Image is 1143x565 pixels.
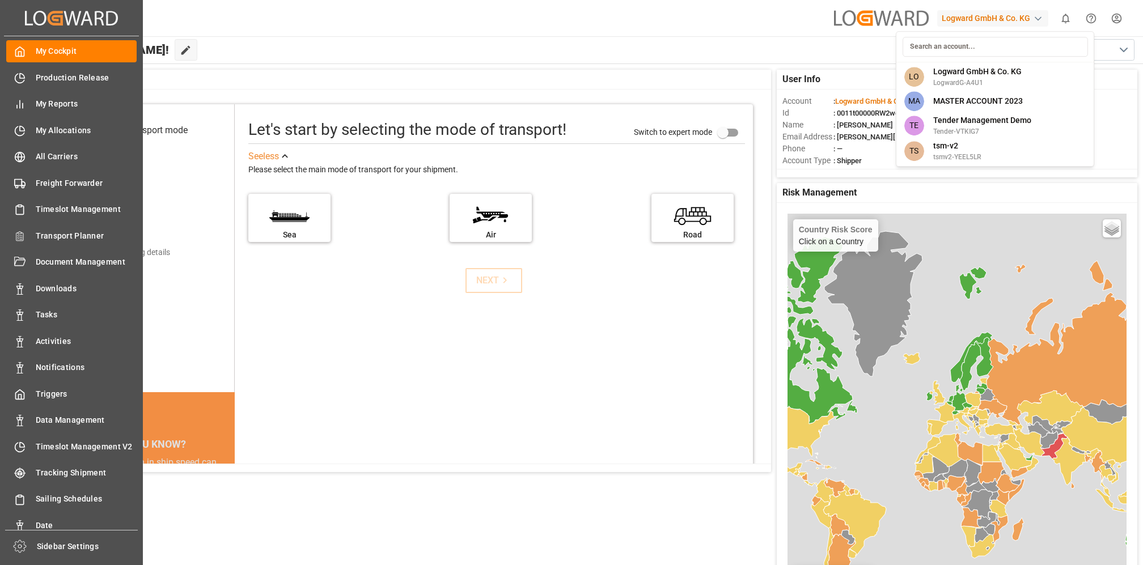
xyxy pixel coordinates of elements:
[36,520,137,532] span: Date
[782,107,833,119] span: Id
[62,432,235,456] div: DID YOU KNOW?
[937,10,1048,27] div: Logward GmbH & Co. KG
[933,126,1031,137] span: Tender-VTKIG7
[833,97,916,105] span: :
[833,109,914,117] span: : 0011t00000RW2wcAAD
[904,141,924,161] span: TS
[657,229,728,241] div: Road
[36,414,137,426] span: Data Management
[36,467,137,479] span: Tracking Shipment
[36,362,137,373] span: Notifications
[782,73,820,86] span: User Info
[36,203,137,215] span: Timeslot Management
[634,128,712,137] span: Switch to expert mode
[1078,6,1104,31] button: Help Center
[782,155,833,167] span: Account Type
[76,456,221,496] div: A 10% reduction in ship speed can cut emissions by an estimated 19% (Bloomberg)
[36,309,137,321] span: Tasks
[799,225,873,234] h4: Country Risk Score
[36,335,137,347] span: Activities
[782,186,857,199] span: Risk Management
[904,67,924,87] span: LO
[37,541,138,553] span: Sidebar Settings
[834,10,929,26] img: Logward_spacing_grey.png_1685354854.png
[254,229,325,241] div: Sea
[36,256,137,268] span: Document Management
[455,229,526,241] div: Air
[782,131,833,143] span: Email Address
[36,441,137,453] span: Timeslot Management V2
[799,225,873,246] div: Click on a Country
[933,114,1031,126] span: Tender Management Demo
[248,118,566,142] div: Let's start by selecting the mode of transport!
[933,152,981,162] span: tsmv2-YEEL5LR
[36,177,137,189] span: Freight Forwarder
[36,493,137,505] span: Sailing Schedules
[248,150,279,163] div: See less
[904,116,924,135] span: TE
[36,125,137,137] span: My Allocations
[833,121,893,129] span: : [PERSON_NAME]
[782,143,833,155] span: Phone
[782,95,833,107] span: Account
[1053,6,1078,31] button: show 0 new notifications
[903,37,1088,57] input: Search an account...
[1103,219,1121,237] a: Layers
[36,45,137,57] span: My Cockpit
[476,274,511,287] div: NEXT
[219,456,235,510] button: next slide / item
[36,151,137,163] span: All Carriers
[100,124,188,137] div: Select transport mode
[933,66,1022,78] span: Logward GmbH & Co. KG
[36,230,137,242] span: Transport Planner
[248,163,744,177] div: Please select the main mode of transport for your shipment.
[933,140,981,152] span: tsm-v2
[36,98,137,110] span: My Reports
[36,388,137,400] span: Triggers
[835,97,916,105] span: Logward GmbH & Co. KG
[933,78,1022,88] span: LogwardG-A4U1
[833,145,843,153] span: : —
[904,91,924,111] span: MA
[36,72,137,84] span: Production Release
[833,133,1067,141] span: : [PERSON_NAME][EMAIL_ADDRESS][PERSON_NAME][DOMAIN_NAME]
[933,95,1023,107] span: MASTER ACCOUNT 2023
[782,119,833,131] span: Name
[36,283,137,295] span: Downloads
[47,39,169,61] span: Hello [PERSON_NAME]!
[833,156,862,165] span: : Shipper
